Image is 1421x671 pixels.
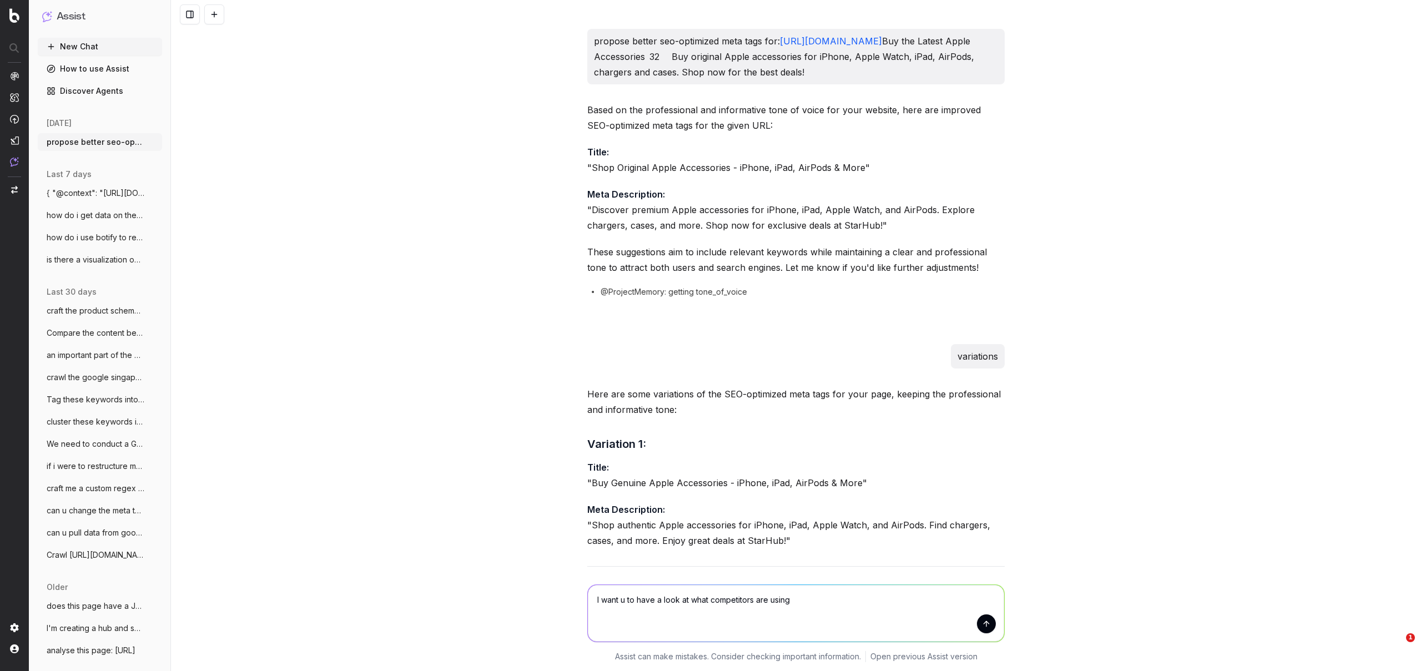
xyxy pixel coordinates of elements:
button: is there a visualization on how many pag [38,251,162,269]
p: These suggestions aim to include relevant keywords while maintaining a clear and professional ton... [587,244,1005,275]
button: Assist [42,9,158,24]
button: We need to conduct a Generic keyword aud [38,435,162,453]
img: Switch project [11,186,18,194]
span: Compare the content between the 2nd best [47,327,144,339]
span: is there a visualization on how many pag [47,254,144,265]
button: craft the product schema markup for this [38,302,162,320]
button: how do i get data on the status code of [38,206,162,224]
span: how do i get data on the status code of [47,210,144,221]
img: Assist [10,157,19,167]
span: last 30 days [47,286,97,297]
button: propose better seo-optimized meta tags f [38,133,162,151]
span: does this page have a JS redirect? https [47,601,144,612]
a: How to use Assist [38,60,162,78]
button: { "@context": "[URL][DOMAIN_NAME]", [38,184,162,202]
img: Studio [10,136,19,145]
a: [URL][DOMAIN_NAME] [780,36,882,47]
p: "Shop authentic Apple accessories for iPhone, iPad, Apple Watch, and AirPods. Find chargers, case... [587,502,1005,548]
span: how do i use botify to replace internal [47,232,144,243]
span: cluster these keywords into different ta [47,416,144,427]
span: can u change the meta tags for my homepa [47,505,144,516]
strong: Title: [587,462,609,473]
button: I'm creating a hub and spoke content fra [38,619,162,637]
button: can u pull data from google search conso [38,524,162,542]
span: an important part of the campaign is the [47,350,144,361]
span: propose better seo-optimized meta tags f [47,137,144,148]
p: Assist can make mistakes. Consider checking important information. [615,651,861,662]
span: I'm creating a hub and spoke content fra [47,623,144,634]
button: Tag these keywords into these tags accor [38,391,162,408]
button: can u change the meta tags for my homepa [38,502,162,519]
span: craft me a custom regex formula on GSC f [47,483,144,494]
img: Assist [42,11,52,22]
img: Analytics [10,72,19,80]
button: cluster these keywords into different ta [38,413,162,431]
h1: Assist [57,9,85,24]
p: Based on the professional and informative tone of voice for your website, here are improved SEO-o... [587,102,1005,133]
button: if i were to restructure my prepaid land [38,457,162,475]
strong: Meta Description: [587,504,665,515]
img: Botify logo [9,8,19,23]
h3: Variation 1: [587,435,1005,453]
iframe: Intercom live chat [1383,633,1410,660]
button: crawl the google singapore organic searc [38,369,162,386]
button: analyse this page: [URL] [38,642,162,659]
img: Setting [10,623,19,632]
span: Tag these keywords into these tags accor [47,394,144,405]
p: "Buy Genuine Apple Accessories - iPhone, iPad, AirPods & More" [587,460,1005,491]
strong: Title: [587,147,609,158]
span: crawl the google singapore organic searc [47,372,144,383]
button: Crawl [URL][DOMAIN_NAME] [38,546,162,564]
span: { "@context": "[URL][DOMAIN_NAME]", [47,188,144,199]
textarea: I want u to have a look at what competitors are using [588,585,1004,642]
span: last 7 days [47,169,92,180]
a: Open previous Assist version [870,651,977,662]
span: if i were to restructure my prepaid land [47,461,144,472]
button: craft me a custom regex formula on GSC f [38,480,162,497]
span: craft the product schema markup for this [47,305,144,316]
p: propose better seo-optimized meta tags for: Buy the Latest Apple Accessories 32 Buy original Appl... [594,33,998,80]
img: Activation [10,114,19,124]
img: My account [10,644,19,653]
img: Intelligence [10,93,19,102]
span: Crawl [URL][DOMAIN_NAME] [47,549,144,561]
a: Discover Agents [38,82,162,100]
button: does this page have a JS redirect? https [38,597,162,615]
button: an important part of the campaign is the [38,346,162,364]
button: New Chat [38,38,162,56]
p: variations [958,349,998,364]
span: analyse this page: [URL] [47,645,135,656]
p: Here are some variations of the SEO-optimized meta tags for your page, keeping the professional a... [587,386,1005,417]
span: older [47,582,68,593]
span: We need to conduct a Generic keyword aud [47,438,144,450]
button: how do i use botify to replace internal [38,229,162,246]
span: [DATE] [47,118,72,129]
button: Compare the content between the 2nd best [38,324,162,342]
p: "Discover premium Apple accessories for iPhone, iPad, Apple Watch, and AirPods. Explore chargers,... [587,186,1005,233]
span: 1 [1406,633,1415,642]
span: can u pull data from google search conso [47,527,144,538]
strong: Meta Description: [587,189,665,200]
span: @ProjectMemory: getting tone_of_voice [601,286,747,297]
p: "Shop Original Apple Accessories - iPhone, iPad, AirPods & More" [587,144,1005,175]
